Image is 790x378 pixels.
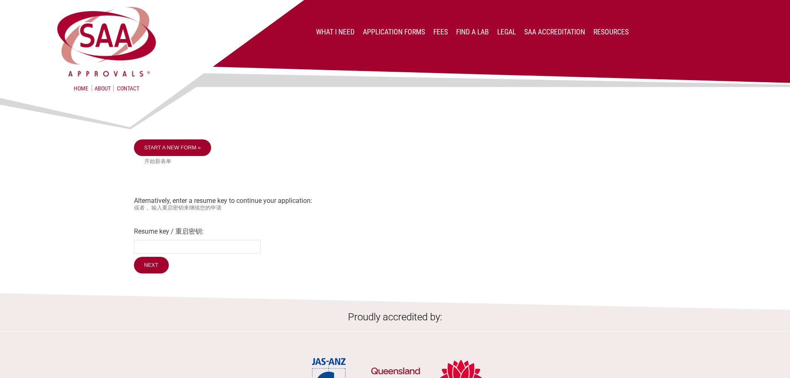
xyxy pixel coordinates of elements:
[456,28,489,36] a: Find a lab
[524,28,585,36] a: SAA Accreditation
[593,28,629,36] a: Resources
[92,85,114,92] a: About
[134,139,656,276] div: Alternatively, enter a resume key to continue your application:
[134,139,211,156] a: Start a new form »
[433,28,448,36] a: Fees
[363,28,425,36] a: Application Forms
[55,5,158,78] img: SAA Approvals
[74,85,88,92] a: Home
[497,28,516,36] a: Legal
[316,28,355,36] a: What I Need
[134,205,656,212] small: 或者， 输入重启密钥来继续您的申请
[144,158,656,165] small: 开始新表单
[134,257,169,273] input: Next
[134,227,656,236] label: Resume key / 重启密钥:
[117,85,139,92] a: Contact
